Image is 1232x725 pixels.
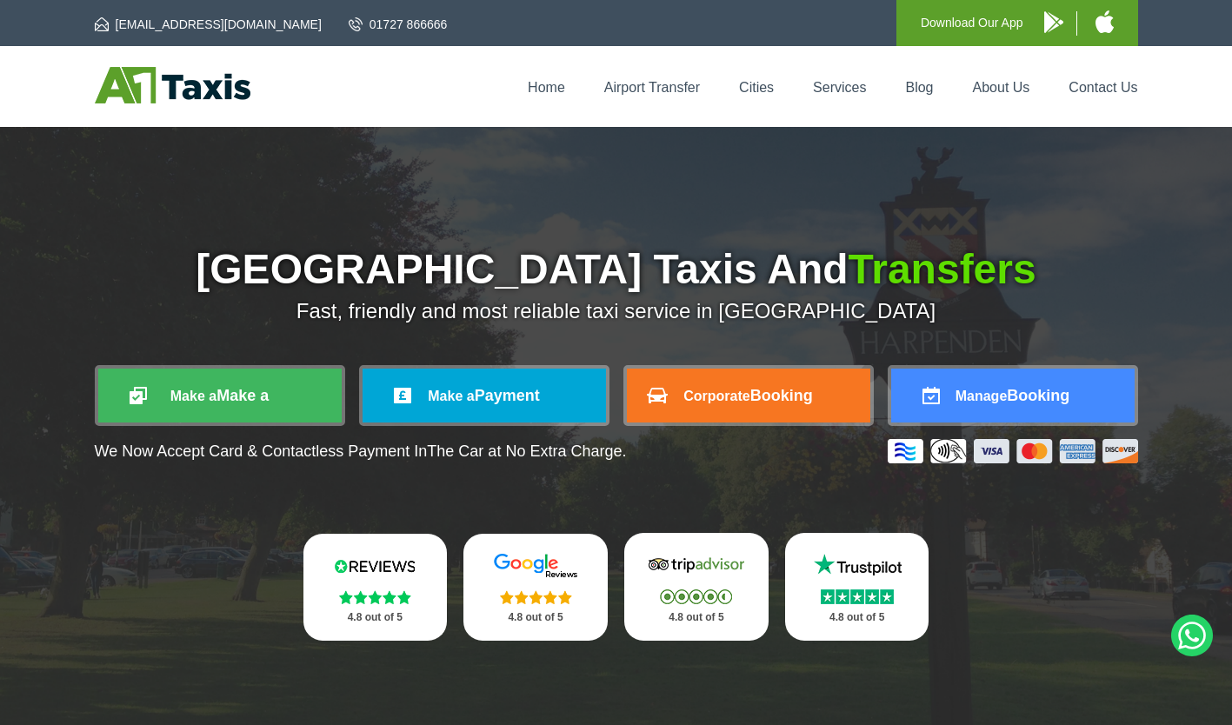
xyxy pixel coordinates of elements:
[95,16,322,33] a: [EMAIL_ADDRESS][DOMAIN_NAME]
[323,607,429,629] p: 4.8 out of 5
[95,299,1138,323] p: Fast, friendly and most reliable taxi service in [GEOGRAPHIC_DATA]
[627,369,870,422] a: CorporateBooking
[683,389,749,403] span: Corporate
[98,369,342,422] a: Make aMake a
[483,607,589,629] p: 4.8 out of 5
[170,389,216,403] span: Make a
[500,590,572,604] img: Stars
[785,533,929,641] a: Trustpilot Stars 4.8 out of 5
[303,534,448,641] a: Reviews.io Stars 4.8 out of 5
[624,533,769,641] a: Tripadvisor Stars 4.8 out of 5
[821,589,894,604] img: Stars
[973,80,1030,95] a: About Us
[95,249,1138,290] h1: [GEOGRAPHIC_DATA] Taxis And
[95,67,250,103] img: A1 Taxis St Albans LTD
[427,442,626,460] span: The Car at No Extra Charge.
[349,16,448,33] a: 01727 866666
[428,389,474,403] span: Make a
[660,589,732,604] img: Stars
[1044,11,1063,33] img: A1 Taxis Android App
[463,534,608,641] a: Google Stars 4.8 out of 5
[739,80,774,95] a: Cities
[643,607,749,629] p: 4.8 out of 5
[888,439,1138,463] img: Credit And Debit Cards
[323,553,427,579] img: Reviews.io
[95,442,627,461] p: We Now Accept Card & Contactless Payment In
[644,552,749,578] img: Tripadvisor
[1069,80,1137,95] a: Contact Us
[813,80,866,95] a: Services
[339,590,411,604] img: Stars
[921,12,1023,34] p: Download Our App
[849,246,1036,292] span: Transfers
[528,80,565,95] a: Home
[805,552,909,578] img: Trustpilot
[804,607,910,629] p: 4.8 out of 5
[1095,10,1114,33] img: A1 Taxis iPhone App
[604,80,700,95] a: Airport Transfer
[483,553,588,579] img: Google
[905,80,933,95] a: Blog
[956,389,1008,403] span: Manage
[363,369,606,422] a: Make aPayment
[891,369,1135,422] a: ManageBooking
